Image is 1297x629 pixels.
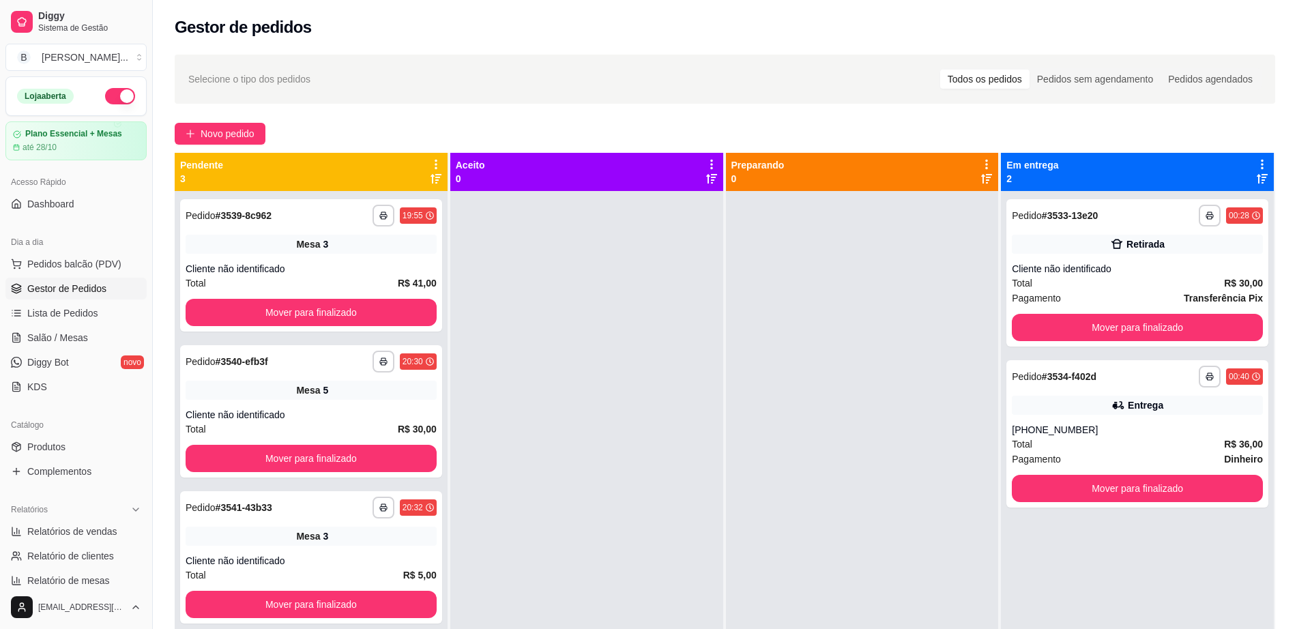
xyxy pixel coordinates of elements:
[186,408,437,422] div: Cliente não identificado
[1006,172,1058,186] p: 2
[1042,210,1098,221] strong: # 3533-13e20
[323,237,328,251] div: 3
[25,129,122,139] article: Plano Essencial + Mesas
[186,129,195,138] span: plus
[5,171,147,193] div: Acesso Rápido
[175,16,312,38] h2: Gestor de pedidos
[1012,210,1042,221] span: Pedido
[17,50,31,64] span: B
[5,376,147,398] a: KDS
[398,424,437,435] strong: R$ 30,00
[5,414,147,436] div: Catálogo
[5,302,147,324] a: Lista de Pedidos
[1229,371,1249,382] div: 00:40
[27,257,121,271] span: Pedidos balcão (PDV)
[27,331,88,345] span: Salão / Mesas
[27,465,91,478] span: Complementos
[38,602,125,613] span: [EMAIL_ADDRESS][DOMAIN_NAME]
[27,525,117,538] span: Relatórios de vendas
[1224,454,1263,465] strong: Dinheiro
[27,380,47,394] span: KDS
[1012,276,1032,291] span: Total
[1012,314,1263,341] button: Mover para finalizado
[403,356,423,367] div: 20:30
[27,440,65,454] span: Produtos
[188,72,310,87] span: Selecione o tipo dos pedidos
[5,278,147,299] a: Gestor de Pedidos
[1012,423,1263,437] div: [PHONE_NUMBER]
[1030,70,1161,89] div: Pedidos sem agendamento
[5,521,147,542] a: Relatórios de vendas
[38,10,141,23] span: Diggy
[5,44,147,71] button: Select a team
[5,231,147,253] div: Dia a dia
[1012,437,1032,452] span: Total
[1224,278,1263,289] strong: R$ 30,00
[5,121,147,160] a: Plano Essencial + Mesasaté 28/10
[398,278,437,289] strong: R$ 41,00
[403,570,437,581] strong: R$ 5,00
[105,88,135,104] button: Alterar Status
[186,591,437,618] button: Mover para finalizado
[27,197,74,211] span: Dashboard
[42,50,128,64] div: [PERSON_NAME] ...
[27,574,110,587] span: Relatório de mesas
[1012,291,1061,306] span: Pagamento
[186,299,437,326] button: Mover para finalizado
[186,276,206,291] span: Total
[296,237,320,251] span: Mesa
[731,172,785,186] p: 0
[186,210,216,221] span: Pedido
[1012,371,1042,382] span: Pedido
[456,172,485,186] p: 0
[296,529,320,543] span: Mesa
[216,356,268,367] strong: # 3540-efb3f
[323,383,328,397] div: 5
[27,355,69,369] span: Diggy Bot
[1126,237,1165,251] div: Retirada
[1184,293,1263,304] strong: Transferência Pix
[186,568,206,583] span: Total
[186,554,437,568] div: Cliente não identificado
[180,172,223,186] p: 3
[1006,158,1058,172] p: Em entrega
[5,570,147,591] a: Relatório de mesas
[180,158,223,172] p: Pendente
[186,422,206,437] span: Total
[186,356,216,367] span: Pedido
[5,460,147,482] a: Complementos
[201,126,254,141] span: Novo pedido
[11,504,48,515] span: Relatórios
[403,210,423,221] div: 19:55
[940,70,1030,89] div: Todos os pedidos
[1012,262,1263,276] div: Cliente não identificado
[27,282,106,295] span: Gestor de Pedidos
[1042,371,1096,382] strong: # 3534-f402d
[186,502,216,513] span: Pedido
[38,23,141,33] span: Sistema de Gestão
[5,327,147,349] a: Salão / Mesas
[323,529,328,543] div: 3
[27,549,114,563] span: Relatório de clientes
[1012,475,1263,502] button: Mover para finalizado
[456,158,485,172] p: Aceito
[1224,439,1263,450] strong: R$ 36,00
[216,502,272,513] strong: # 3541-43b33
[5,591,147,624] button: [EMAIL_ADDRESS][DOMAIN_NAME]
[5,545,147,567] a: Relatório de clientes
[17,89,74,104] div: Loja aberta
[1012,452,1061,467] span: Pagamento
[403,502,423,513] div: 20:32
[1161,70,1260,89] div: Pedidos agendados
[175,123,265,145] button: Novo pedido
[23,142,57,153] article: até 28/10
[5,253,147,275] button: Pedidos balcão (PDV)
[5,193,147,215] a: Dashboard
[5,351,147,373] a: Diggy Botnovo
[5,5,147,38] a: DiggySistema de Gestão
[186,262,437,276] div: Cliente não identificado
[1128,398,1163,412] div: Entrega
[1229,210,1249,221] div: 00:28
[5,436,147,458] a: Produtos
[731,158,785,172] p: Preparando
